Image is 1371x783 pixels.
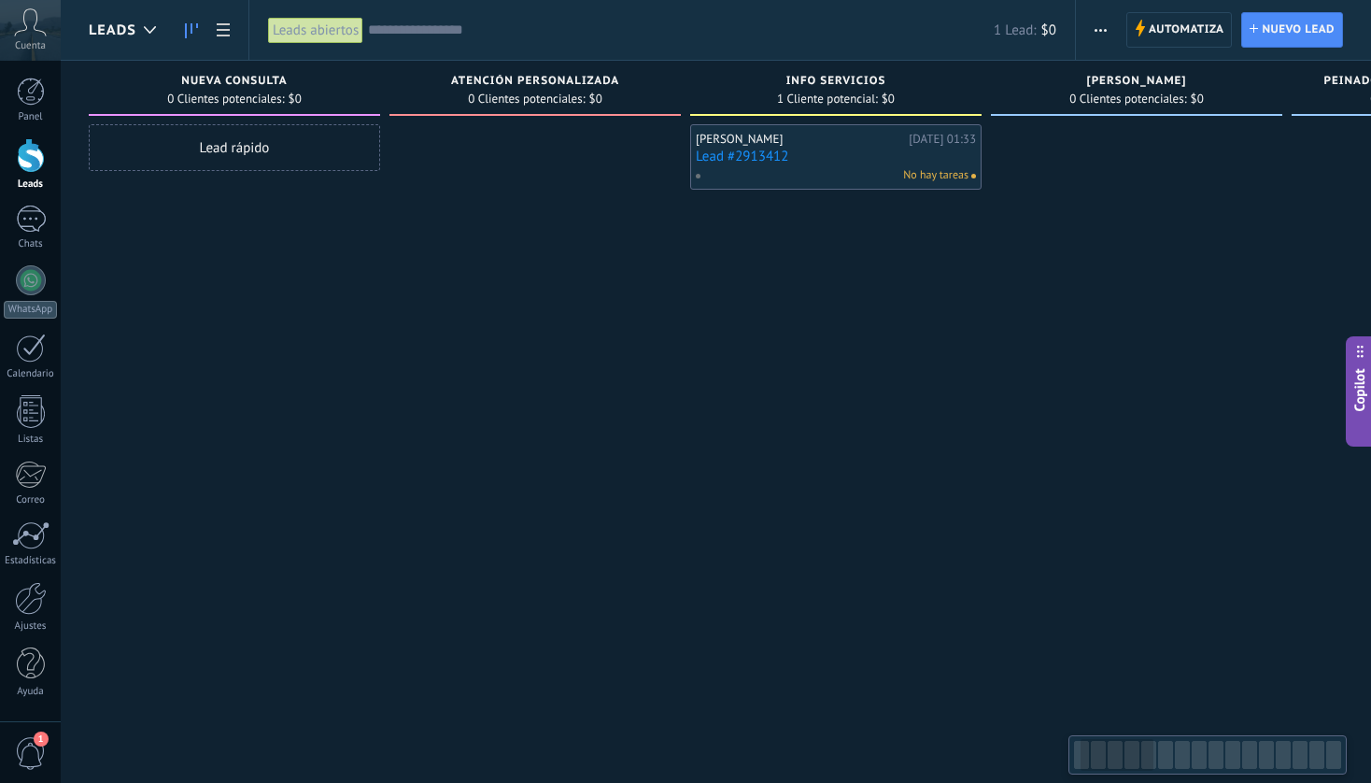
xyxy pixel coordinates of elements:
[971,174,976,178] span: No hay nada asignado
[4,238,58,250] div: Chats
[4,368,58,380] div: Calendario
[696,149,976,164] a: Lead #2913412
[89,124,380,171] div: Lead rápido
[468,93,585,105] span: 0 Clientes potenciales:
[4,178,58,191] div: Leads
[1000,75,1273,91] div: Corte de cabello
[994,21,1036,39] span: 1 Lead:
[268,17,363,44] div: Leads abiertos
[696,132,904,147] div: [PERSON_NAME]
[89,21,136,39] span: Leads
[98,75,371,91] div: Nueva consulta
[1350,369,1369,412] span: Copilot
[1041,21,1056,39] span: $0
[4,620,58,633] div: Ajustes
[1086,75,1186,88] span: [PERSON_NAME]
[4,555,58,567] div: Estadísticas
[777,93,878,105] span: 1 Cliente potencial:
[451,75,619,88] span: ATENCIÓN PERSONALIZADA
[34,732,49,747] span: 1
[1191,93,1204,105] span: $0
[589,93,602,105] span: $0
[207,12,239,49] a: Lista
[1241,12,1343,48] a: Nuevo lead
[1149,13,1224,47] span: Automatiza
[167,93,284,105] span: 0 Clientes potenciales:
[181,75,287,88] span: Nueva consulta
[4,686,58,698] div: Ayuda
[1126,12,1233,48] a: Automatiza
[1069,93,1186,105] span: 0 Clientes potenciales:
[176,12,207,49] a: Leads
[1087,12,1114,48] button: Más
[903,167,968,184] span: No hay tareas
[15,40,46,52] span: Cuenta
[289,93,302,105] span: $0
[1262,13,1335,47] span: Nuevo lead
[700,75,972,91] div: INFO SERVICIOS
[882,93,895,105] span: $0
[4,494,58,506] div: Correo
[4,434,58,446] div: Listas
[786,75,886,88] span: INFO SERVICIOS
[909,132,976,147] div: [DATE] 01:33
[4,111,58,123] div: Panel
[4,301,57,319] div: WhatsApp
[399,75,671,91] div: ATENCIÓN PERSONALIZADA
